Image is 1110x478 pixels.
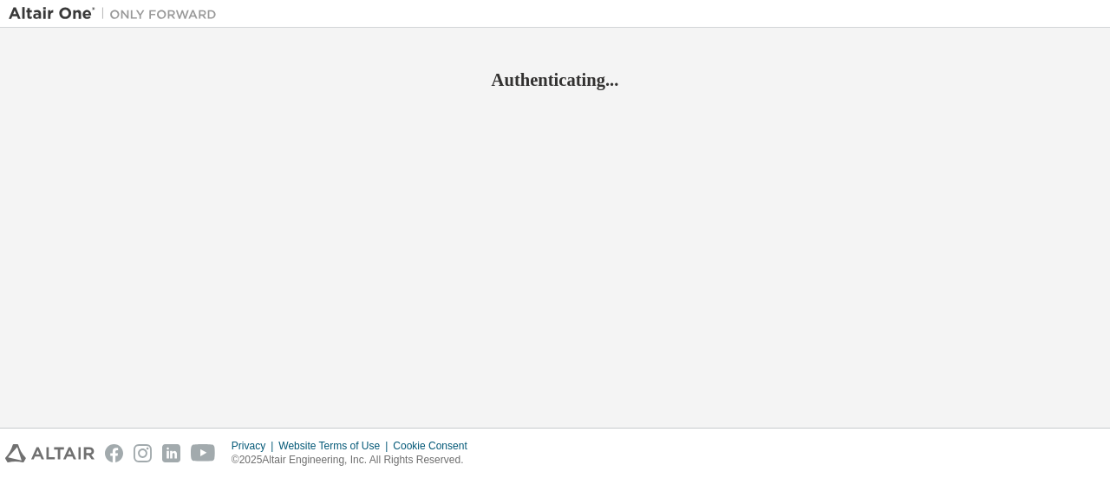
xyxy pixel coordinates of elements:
div: Website Terms of Use [278,439,393,453]
img: altair_logo.svg [5,444,95,462]
img: linkedin.svg [162,444,180,462]
p: © 2025 Altair Engineering, Inc. All Rights Reserved. [232,453,478,468]
div: Privacy [232,439,278,453]
img: youtube.svg [191,444,216,462]
img: facebook.svg [105,444,123,462]
img: Altair One [9,5,225,23]
h2: Authenticating... [9,69,1101,91]
img: instagram.svg [134,444,152,462]
div: Cookie Consent [393,439,477,453]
